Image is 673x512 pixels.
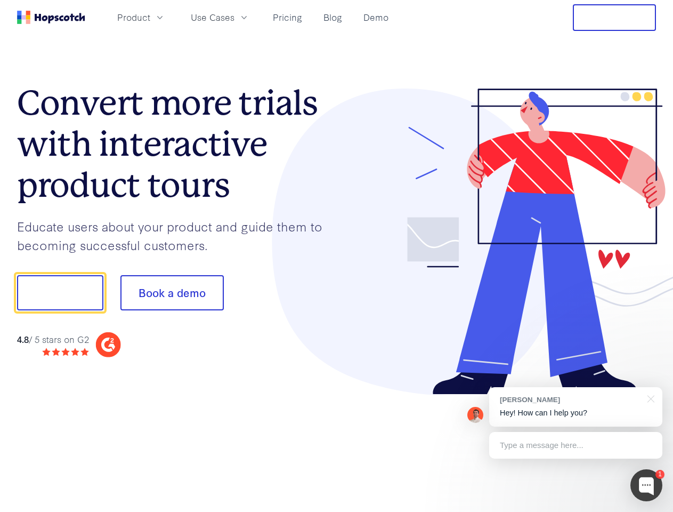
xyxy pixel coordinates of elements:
button: Product [111,9,172,26]
a: Home [17,11,85,24]
p: Educate users about your product and guide them to becoming successful customers. [17,217,337,254]
a: Demo [359,9,393,26]
span: Use Cases [191,11,234,24]
button: Free Trial [573,4,656,31]
div: / 5 stars on G2 [17,333,89,346]
div: 1 [655,470,664,479]
h1: Convert more trials with interactive product tours [17,83,337,205]
button: Book a demo [120,275,224,310]
a: Pricing [269,9,306,26]
span: Product [117,11,150,24]
strong: 4.8 [17,333,29,345]
div: Type a message here... [489,432,662,459]
div: [PERSON_NAME] [500,395,641,405]
img: Mark Spera [467,407,483,423]
a: Blog [319,9,346,26]
button: Show me! [17,275,103,310]
p: Hey! How can I help you? [500,407,652,419]
button: Use Cases [184,9,256,26]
